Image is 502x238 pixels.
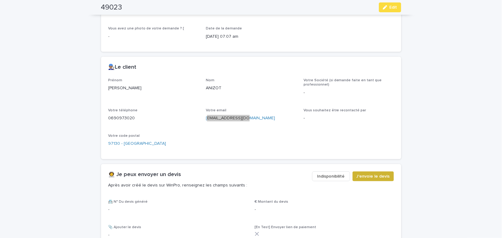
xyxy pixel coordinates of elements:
span: J'envoie le devis [357,173,390,179]
h2: 👩‍🚀 Je peux envoyer un devis [108,171,181,178]
span: Nom [206,79,214,82]
button: J'envoie le devis [353,171,394,181]
a: [EMAIL_ADDRESS][DOMAIN_NAME] [206,116,275,120]
span: [En Test] Envoyer lien de paiement [255,225,316,229]
p: ANIZOT [206,85,296,91]
button: Indisponibilité [312,171,350,181]
p: Après avoir créé le devis sur WinPro, renseignez les champs suivants : [108,182,307,188]
span: Vous avez une photo de votre demande ? [ [108,27,184,30]
span: 📎 Ajouter le devis [108,225,142,229]
span: Edit [390,5,397,10]
p: - [304,90,394,96]
a: 97130 - [GEOGRAPHIC_DATA] [108,140,166,147]
span: 📇 N° Du devis généré [108,200,148,204]
span: Votre Société (si demande faite en tant que professionnel) [304,79,382,86]
p: [DATE] 07:07 am [206,33,296,40]
span: Votre email [206,109,226,112]
span: Date de la demande [206,27,242,30]
p: - [255,206,394,213]
p: - [108,33,199,40]
h2: 👨🏽‍🔧Le client [108,64,137,71]
span: Prénom [108,79,123,82]
h2: 49023 [101,3,122,12]
span: € Montant du devis [255,200,289,204]
span: Votre code postal [108,134,140,138]
button: Edit [379,2,401,12]
p: - [108,206,247,213]
span: Votre téléphone [108,109,138,112]
p: [PERSON_NAME] [108,85,199,91]
span: Vous souhaitez être recontacté par [304,109,366,112]
span: Indisponibilité [317,173,345,179]
p: - [304,115,394,121]
p: 0690973020 [108,115,199,121]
